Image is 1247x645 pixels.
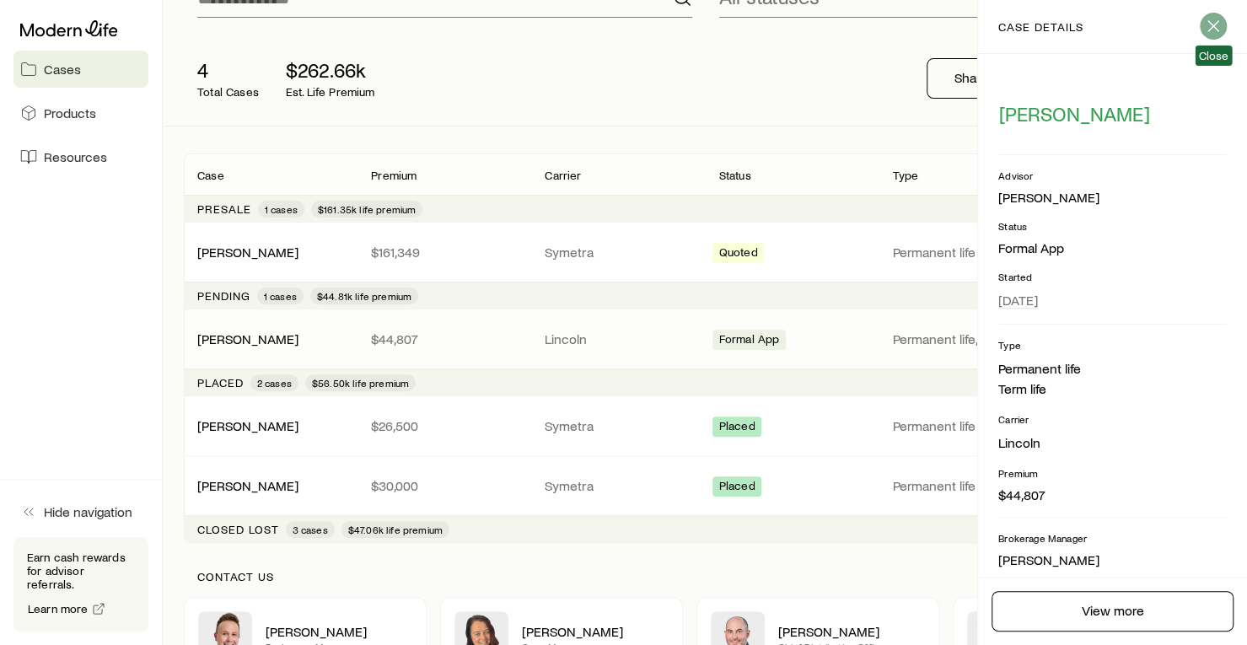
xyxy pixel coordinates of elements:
[998,292,1038,309] span: [DATE]
[371,331,518,347] p: $44,807
[893,331,1040,347] p: Permanent life, Term life
[44,148,107,165] span: Resources
[522,623,669,640] p: [PERSON_NAME]
[927,58,1079,99] button: Share fact finder
[778,623,925,640] p: [PERSON_NAME]
[197,244,298,261] div: [PERSON_NAME]
[257,376,292,390] span: 2 cases
[197,376,244,390] p: Placed
[197,523,279,536] p: Closed lost
[197,58,259,82] p: 4
[197,169,224,182] p: Case
[998,358,1227,379] li: Permanent life
[998,531,1227,545] p: Brokerage Manager
[998,20,1083,34] p: case details
[954,69,1051,86] p: Share fact finder
[371,244,518,261] p: $161,349
[317,289,411,303] span: $44.81k life premium
[13,537,148,632] div: Earn cash rewards for advisor referrals.Learn more
[998,379,1227,399] li: Term life
[286,85,375,99] p: Est. Life Premium
[371,417,518,434] p: $26,500
[312,376,409,390] span: $56.50k life premium
[998,219,1227,233] p: Status
[545,244,691,261] p: Symetra
[719,332,780,350] span: Formal App
[44,61,81,78] span: Cases
[286,58,375,82] p: $262.66k
[998,466,1227,480] p: Premium
[44,503,132,520] span: Hide navigation
[998,169,1227,182] p: Advisor
[719,479,755,497] span: Placed
[998,239,1227,256] p: Formal App
[371,169,417,182] p: Premium
[197,477,298,493] a: [PERSON_NAME]
[893,477,1040,494] p: Permanent life
[545,331,691,347] p: Lincoln
[197,331,298,347] a: [PERSON_NAME]
[13,493,148,530] button: Hide navigation
[999,102,1150,126] span: [PERSON_NAME]
[27,551,135,591] p: Earn cash rewards for advisor referrals.
[998,270,1227,283] p: Started
[893,417,1040,434] p: Permanent life
[265,202,298,216] span: 1 cases
[545,477,691,494] p: Symetra
[719,169,751,182] p: Status
[13,138,148,175] a: Resources
[348,523,443,536] span: $47.06k life premium
[13,51,148,88] a: Cases
[998,486,1227,503] p: $44,807
[893,169,919,182] p: Type
[197,85,259,99] p: Total Cases
[264,289,297,303] span: 1 cases
[893,244,1040,261] p: Permanent life
[371,477,518,494] p: $30,000
[197,289,250,303] p: Pending
[197,202,251,216] p: Presale
[998,551,1227,568] p: [PERSON_NAME]
[998,412,1227,426] p: Carrier
[992,591,1234,632] a: View more
[998,338,1227,352] p: Type
[13,94,148,132] a: Products
[197,417,298,435] div: [PERSON_NAME]
[293,523,328,536] span: 3 cases
[545,417,691,434] p: Symetra
[197,417,298,433] a: [PERSON_NAME]
[266,623,412,640] p: [PERSON_NAME]
[545,169,581,182] p: Carrier
[719,245,758,263] span: Quoted
[719,419,755,437] span: Placed
[197,477,298,495] div: [PERSON_NAME]
[197,331,298,348] div: [PERSON_NAME]
[998,433,1227,453] li: Lincoln
[1198,49,1228,62] span: Close
[318,202,416,216] span: $161.35k life premium
[44,105,96,121] span: Products
[197,570,1213,583] p: Contact us
[998,101,1151,127] button: [PERSON_NAME]
[197,244,298,260] a: [PERSON_NAME]
[184,153,1227,543] div: Client cases
[998,189,1099,207] div: [PERSON_NAME]
[28,603,89,615] span: Learn more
